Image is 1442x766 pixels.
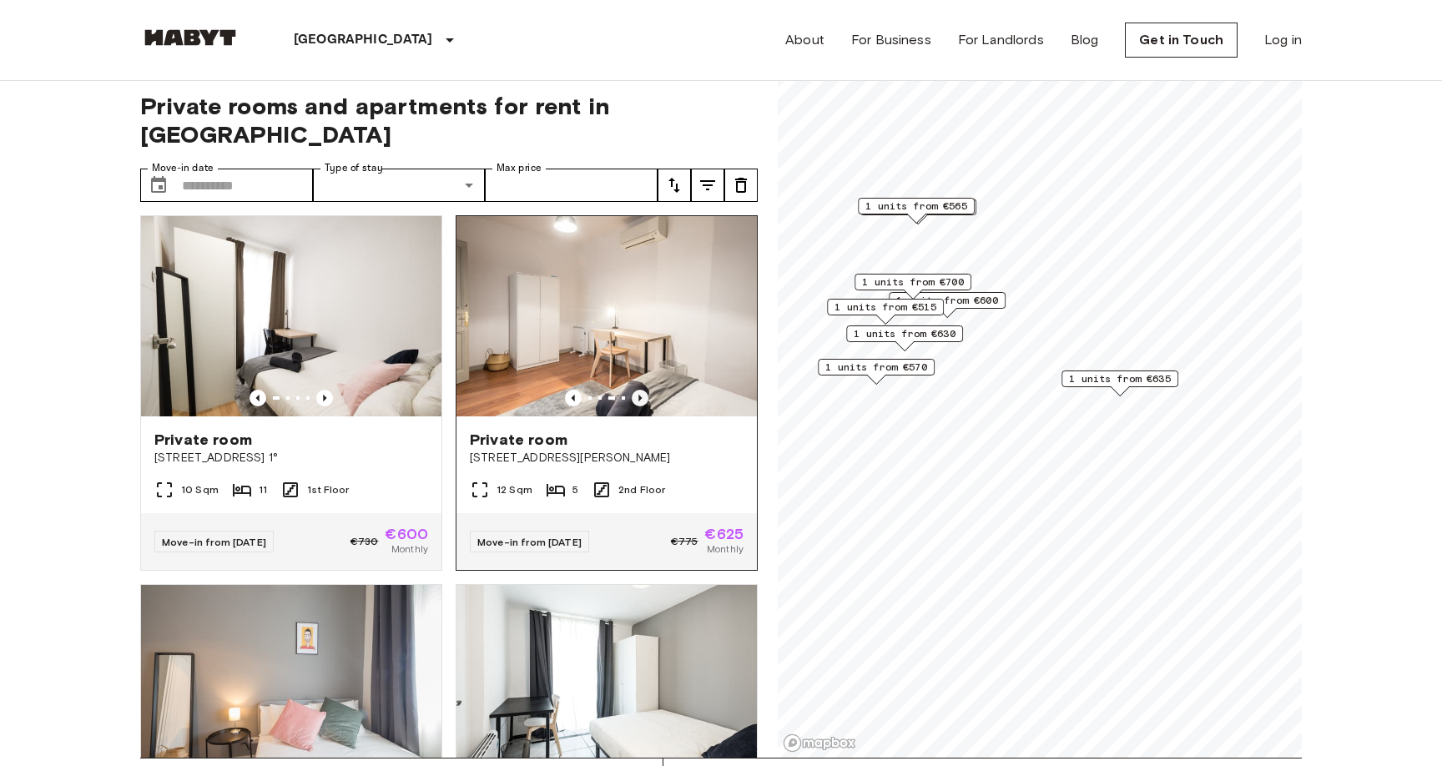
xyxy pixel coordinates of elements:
[572,482,578,497] span: 5
[858,198,975,224] div: Map marker
[855,274,971,300] div: Map marker
[1125,23,1238,58] a: Get in Touch
[1071,30,1099,50] a: Blog
[889,292,1006,318] div: Map marker
[140,215,442,571] a: Marketing picture of unit ES-15-009-001-03HPrevious imagePrevious imagePrivate room[STREET_ADDRES...
[391,542,428,557] span: Monthly
[618,482,665,497] span: 2nd Floor
[456,215,758,571] a: Previous imagePrevious imagePrivate room[STREET_ADDRESS][PERSON_NAME]12 Sqm52nd FloorMove-in from...
[565,390,582,406] button: Previous image
[140,29,240,46] img: Habyt
[141,216,441,416] img: Marketing picture of unit ES-15-009-001-03H
[497,161,542,175] label: Max price
[142,169,175,202] button: Choose date
[152,161,214,175] label: Move-in date
[181,482,219,497] span: 10 Sqm
[497,482,532,497] span: 12 Sqm
[783,733,856,753] a: Mapbox logo
[958,30,1044,50] a: For Landlords
[834,300,936,315] span: 1 units from €515
[154,450,428,466] span: [STREET_ADDRESS] 1°
[477,536,582,548] span: Move-in from [DATE]
[896,293,998,308] span: 1 units from €600
[325,161,383,175] label: Type of stay
[671,534,698,549] span: €775
[825,360,927,375] span: 1 units from €570
[704,527,744,542] span: €625
[691,169,724,202] button: tune
[316,390,333,406] button: Previous image
[851,30,931,50] a: For Business
[470,430,567,450] span: Private room
[658,169,691,202] button: tune
[846,325,963,351] div: Map marker
[632,390,648,406] button: Previous image
[456,216,757,416] img: Marketing picture of unit ES-15-007-001-05H
[162,536,266,548] span: Move-in from [DATE]
[259,482,267,497] span: 11
[1264,30,1302,50] a: Log in
[294,30,433,50] p: [GEOGRAPHIC_DATA]
[818,359,935,385] div: Map marker
[307,482,349,497] span: 1st Floor
[865,199,967,214] span: 1 units from €565
[470,450,744,466] span: [STREET_ADDRESS][PERSON_NAME]
[707,542,744,557] span: Monthly
[778,72,1302,758] canvas: Map
[1061,370,1178,396] div: Map marker
[1069,371,1171,386] span: 1 units from €635
[785,30,824,50] a: About
[862,275,964,290] span: 1 units from €700
[854,326,955,341] span: 1 units from €630
[250,390,266,406] button: Previous image
[724,169,758,202] button: tune
[350,534,379,549] span: €730
[154,430,252,450] span: Private room
[385,527,428,542] span: €600
[827,299,944,325] div: Map marker
[140,92,758,149] span: Private rooms and apartments for rent in [GEOGRAPHIC_DATA]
